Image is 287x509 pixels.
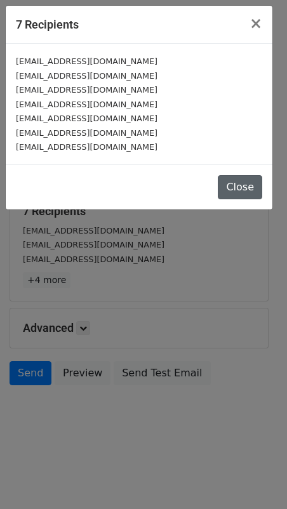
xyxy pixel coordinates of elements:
small: [EMAIL_ADDRESS][DOMAIN_NAME] [16,142,157,152]
button: Close [218,175,262,199]
h5: 7 Recipients [16,16,79,33]
small: [EMAIL_ADDRESS][DOMAIN_NAME] [16,100,157,109]
small: [EMAIL_ADDRESS][DOMAIN_NAME] [16,85,157,95]
iframe: Chat Widget [224,448,287,509]
small: [EMAIL_ADDRESS][DOMAIN_NAME] [16,56,157,66]
button: Close [239,6,272,41]
small: [EMAIL_ADDRESS][DOMAIN_NAME] [16,128,157,138]
span: × [250,15,262,32]
small: [EMAIL_ADDRESS][DOMAIN_NAME] [16,71,157,81]
small: [EMAIL_ADDRESS][DOMAIN_NAME] [16,114,157,123]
